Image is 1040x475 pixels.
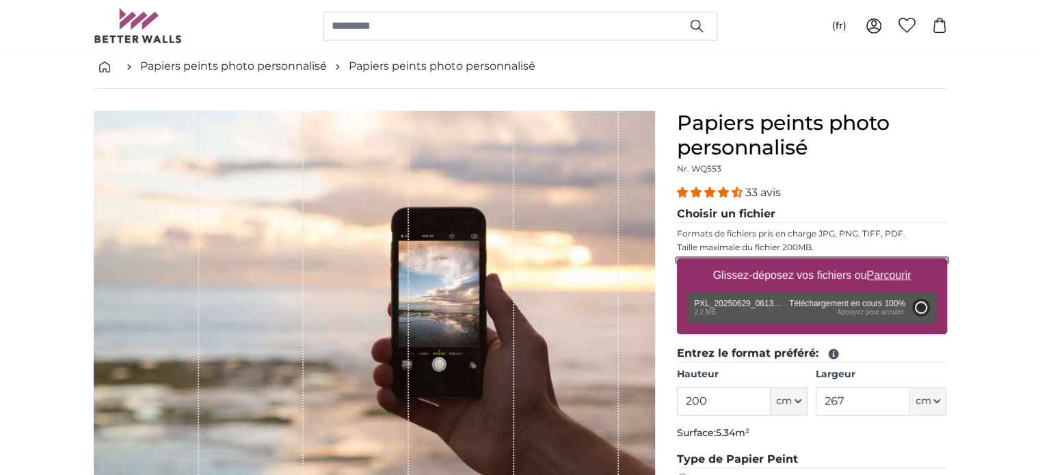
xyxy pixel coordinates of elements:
[677,426,947,440] p: Surface:
[677,451,947,468] legend: Type de Papier Peint
[716,426,749,439] span: 5.34m²
[677,186,745,199] span: 4.33 stars
[677,206,947,223] legend: Choisir un fichier
[771,387,808,416] button: cm
[915,394,931,408] span: cm
[816,368,946,381] label: Largeur
[677,111,947,160] h1: Papiers peints photo personnalisé
[94,8,183,43] img: Betterwalls
[94,44,947,89] nav: breadcrumbs
[140,58,327,74] a: Papiers peints photo personnalisé
[776,394,792,408] span: cm
[821,14,857,38] button: (fr)
[349,58,535,74] a: Papiers peints photo personnalisé
[707,262,916,289] label: Glissez-déposez vos fichiers ou
[677,242,947,253] p: Taille maximale du fichier 200MB.
[677,368,808,381] label: Hauteur
[677,228,947,239] p: Formats de fichiers pris en charge JPG, PNG, TIFF, PDF.
[909,387,946,416] button: cm
[677,345,947,362] legend: Entrez le format préféré:
[677,163,721,174] span: Nr. WQ553
[745,186,781,199] span: 33 avis
[866,269,911,281] u: Parcourir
